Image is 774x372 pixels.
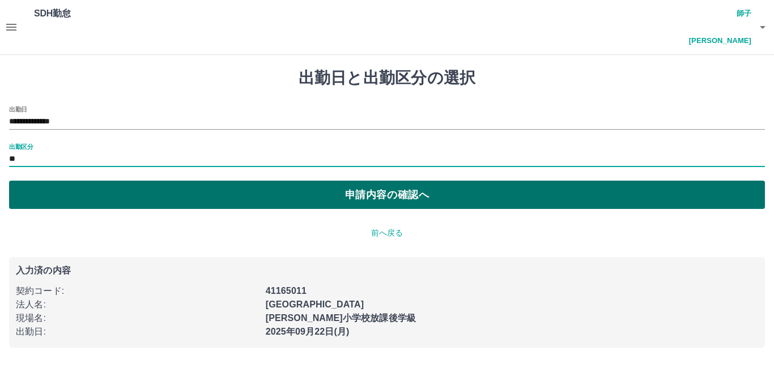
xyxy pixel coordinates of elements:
p: 現場名 : [16,311,259,325]
p: 出勤日 : [16,325,259,339]
b: [PERSON_NAME]小学校放課後学級 [266,313,416,323]
h1: 出勤日と出勤区分の選択 [9,69,765,88]
b: 2025年09月22日(月) [266,327,350,336]
b: [GEOGRAPHIC_DATA] [266,300,364,309]
label: 出勤日 [9,105,27,113]
p: 法人名 : [16,298,259,311]
label: 出勤区分 [9,142,33,151]
b: 41165011 [266,286,307,296]
p: 入力済の内容 [16,266,758,275]
p: 契約コード : [16,284,259,298]
button: 申請内容の確認へ [9,181,765,209]
p: 前へ戻る [9,227,765,239]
